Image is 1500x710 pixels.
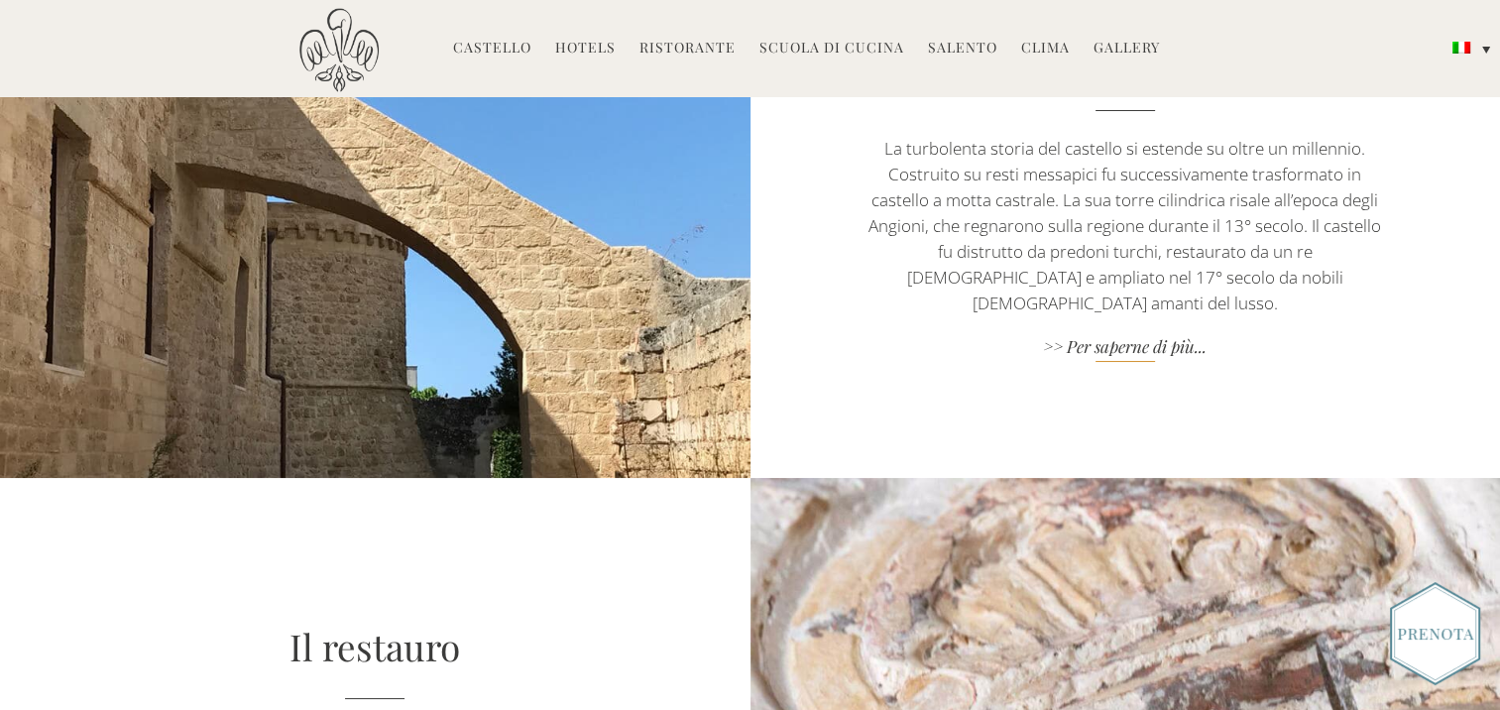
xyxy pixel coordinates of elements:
[1452,42,1470,54] img: Italiano
[555,38,616,60] a: Hotels
[1390,582,1480,685] img: Book_Button_Italian.png
[639,38,736,60] a: Ristorante
[863,136,1388,316] p: La turbolenta storia del castello si estende su oltre un millennio. Costruito su resti messapici ...
[299,8,379,92] img: Castello di Ugento
[863,335,1388,362] a: >> Per saperne di più...
[1094,38,1160,60] a: Gallery
[289,622,460,670] a: Il restauro
[928,38,997,60] a: Salento
[759,38,904,60] a: Scuola di Cucina
[1021,38,1070,60] a: Clima
[453,38,531,60] a: Castello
